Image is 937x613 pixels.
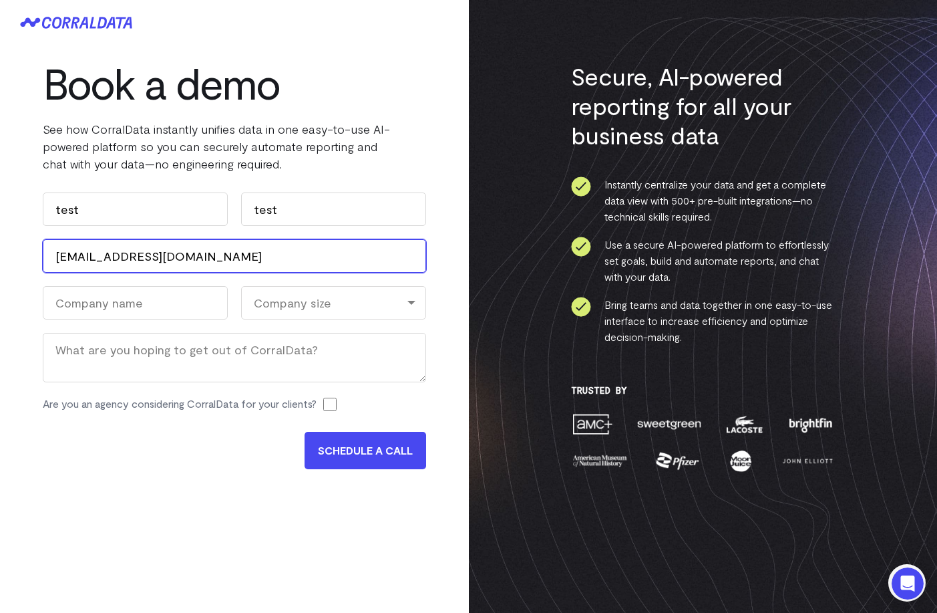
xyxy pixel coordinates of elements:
input: First name [43,193,228,226]
input: Work email [43,239,426,273]
h1: Book a demo [43,59,426,107]
li: Use a secure AI-powered platform to effortlessly set goals, build and automate reports, and chat ... [571,237,835,285]
iframe: Intercom live chat discovery launcher [888,564,926,602]
li: Instantly centralize your data and get a complete data view with 500+ pre-built integrations—no t... [571,176,835,225]
input: Company name [43,286,228,320]
p: See how CorralData instantly unifies data in one easy-to-use AI-powered platform so you can secur... [43,120,426,172]
h3: Secure, AI-powered reporting for all your business data [571,62,835,150]
input: SCHEDULE A CALL [305,432,426,469]
h3: Trusted By [571,385,835,396]
input: Last name [241,193,426,226]
label: Are you an agency considering CorralData for your clients? [43,396,317,412]
iframe: Intercom live chat [892,568,924,600]
div: Company size [241,286,426,320]
li: Bring teams and data together in one easy-to-use interface to increase efficiency and optimize de... [571,297,835,345]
